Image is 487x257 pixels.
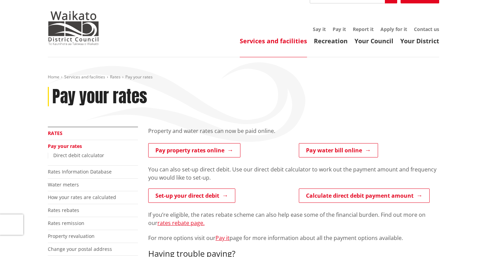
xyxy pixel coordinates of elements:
a: Pay it [215,234,229,242]
a: Say it [313,26,326,32]
a: Rates [48,130,62,136]
span: Pay your rates [125,74,153,80]
a: Contact us [414,26,439,32]
a: Rates [110,74,121,80]
nav: breadcrumb [48,74,439,80]
a: Home [48,74,59,80]
a: Rates rebates [48,207,79,213]
a: Your District [400,37,439,45]
a: Rates Information Database [48,168,112,175]
a: Services and facilities [64,74,105,80]
a: Apply for it [380,26,407,32]
iframe: Messenger Launcher [456,228,480,253]
a: Property revaluation [48,233,95,239]
a: Change your postal address [48,246,112,252]
a: Rates remission [48,220,84,226]
a: Services and facilities [240,37,307,45]
a: Calculate direct debit payment amount [299,188,430,203]
a: Pay water bill online [299,143,378,157]
p: You can also set-up direct debit. Use our direct debit calculator to work out the payment amount ... [148,165,439,182]
a: Pay property rates online [148,143,240,157]
p: If you’re eligible, the rates rebate scheme can also help ease some of the financial burden. Find... [148,211,439,227]
a: rates rebate page. [157,219,205,227]
img: Waikato District Council - Te Kaunihera aa Takiwaa o Waikato [48,11,99,45]
a: Set-up your direct debit [148,188,235,203]
h1: Pay your rates [52,87,147,107]
a: Recreation [314,37,348,45]
a: Pay your rates [48,143,82,149]
a: Report it [353,26,374,32]
div: Property and water rates can now be paid online. [148,127,439,143]
a: Direct debit calculator [53,152,104,158]
p: For more options visit our page for more information about all the payment options available. [148,234,439,242]
a: How your rates are calculated [48,194,116,200]
a: Your Council [354,37,393,45]
a: Water meters [48,181,79,188]
a: Pay it [333,26,346,32]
